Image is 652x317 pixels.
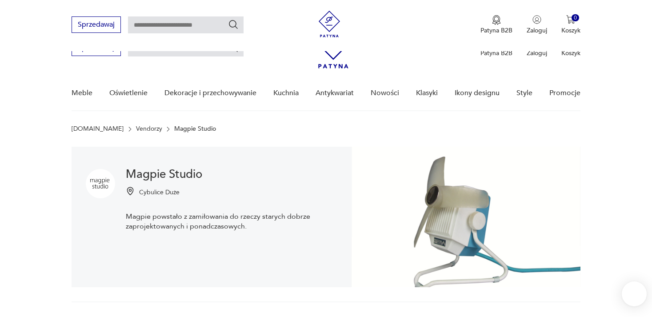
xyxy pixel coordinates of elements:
button: Sprzedawaj [72,16,121,33]
a: Oświetlenie [109,76,148,110]
button: 0Koszyk [561,15,580,35]
p: Koszyk [561,26,580,35]
button: Patyna B2B [480,15,512,35]
a: Ikona medaluPatyna B2B [480,15,512,35]
iframe: Smartsupp widget button [622,281,647,306]
img: Ikona medalu [492,15,501,25]
a: Antykwariat [316,76,354,110]
a: Klasyki [416,76,438,110]
a: Dekoracje i przechowywanie [164,76,256,110]
img: Ikonka użytkownika [532,15,541,24]
img: Magpie Studio [86,169,115,198]
p: Magpie Studio [174,125,216,132]
a: Vendorzy [136,125,162,132]
a: Meble [72,76,92,110]
img: Ikona koszyka [566,15,575,24]
a: [DOMAIN_NAME] [72,125,124,132]
div: 0 [572,14,579,22]
button: Zaloguj [527,15,547,35]
h1: Magpie Studio [126,169,337,180]
a: Sprzedawaj [72,22,121,28]
img: Magpie Studio [352,147,580,287]
a: Nowości [371,76,399,110]
a: Kuchnia [273,76,299,110]
p: Zaloguj [527,26,547,35]
p: Magpie powstało z zamiłowania do rzeczy starych dobrze zaprojektowanych i ponadczasowych. [126,212,337,231]
img: Ikonka pinezki mapy [126,187,135,196]
img: Patyna - sklep z meblami i dekoracjami vintage [316,11,343,37]
p: Patyna B2B [480,49,512,57]
p: Patyna B2B [480,26,512,35]
p: Koszyk [561,49,580,57]
a: Sprzedawaj [72,45,121,52]
a: Style [516,76,532,110]
a: Ikony designu [455,76,500,110]
button: Szukaj [228,19,239,30]
a: Promocje [549,76,580,110]
p: Cybulice Duże [139,188,180,197]
p: Zaloguj [527,49,547,57]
